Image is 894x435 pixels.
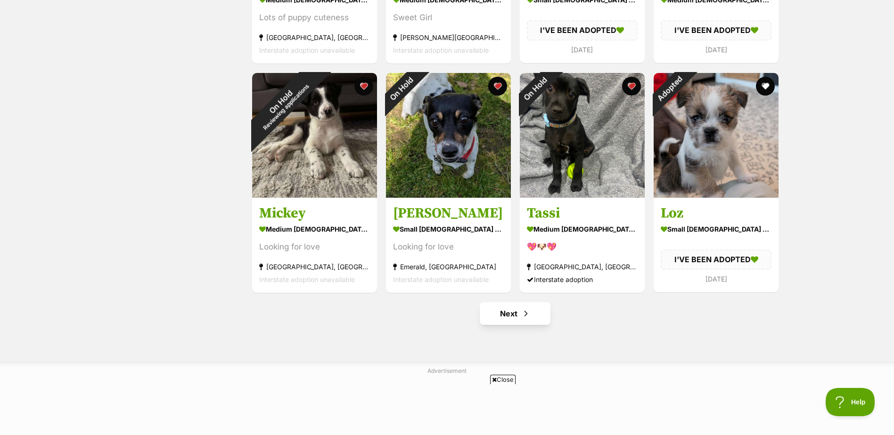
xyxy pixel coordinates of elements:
[259,241,370,253] div: Looking for love
[654,73,779,198] img: Loz
[386,73,511,198] img: Mabel Uffelman
[527,43,638,56] div: [DATE]
[527,204,638,222] h3: Tassi
[622,77,641,96] button: favourite
[661,21,771,40] div: I'VE BEEN ADOPTED
[262,83,310,131] span: Reviewing applications
[393,222,504,236] div: small [DEMOGRAPHIC_DATA] Dog
[251,302,779,325] nav: Pagination
[654,197,779,292] a: Loz small [DEMOGRAPHIC_DATA] Dog I'VE BEEN ADOPTED [DATE] favourite
[661,43,771,56] div: [DATE]
[661,273,771,285] div: [DATE]
[826,388,875,416] iframe: Help Scout Beacon - Open
[393,12,504,24] div: Sweet Girl
[386,197,511,293] a: [PERSON_NAME] small [DEMOGRAPHIC_DATA] Dog Looking for love Emerald, [GEOGRAPHIC_DATA] Interstate...
[661,222,771,236] div: small [DEMOGRAPHIC_DATA] Dog
[527,260,638,273] div: [GEOGRAPHIC_DATA], [GEOGRAPHIC_DATA]
[252,190,377,200] a: On HoldReviewing applications
[393,47,489,55] span: Interstate adoption unavailable
[527,21,638,40] div: I'VE BEEN ADOPTED
[661,204,771,222] h3: Loz
[490,375,516,384] span: Close
[393,204,504,222] h3: [PERSON_NAME]
[520,190,645,200] a: On Hold
[661,250,771,269] div: I'VE BEEN ADOPTED
[259,222,370,236] div: medium [DEMOGRAPHIC_DATA] Dog
[393,260,504,273] div: Emerald, [GEOGRAPHIC_DATA]
[508,61,563,116] div: On Hold
[756,77,775,96] button: favourite
[480,302,550,325] a: Next page
[488,77,507,96] button: favourite
[520,197,645,293] a: Tassi medium [DEMOGRAPHIC_DATA] Dog 💖🐶💖 [GEOGRAPHIC_DATA], [GEOGRAPHIC_DATA] Interstate adoption ...
[527,241,638,253] div: 💖🐶💖
[231,52,335,156] div: On Hold
[354,77,373,96] button: favourite
[393,241,504,253] div: Looking for love
[252,197,377,293] a: Mickey medium [DEMOGRAPHIC_DATA] Dog Looking for love [GEOGRAPHIC_DATA], [GEOGRAPHIC_DATA] Inters...
[641,61,697,117] div: Adopted
[259,32,370,44] div: [GEOGRAPHIC_DATA], [GEOGRAPHIC_DATA]
[252,73,377,198] img: Mickey
[386,190,511,200] a: On Hold
[527,222,638,236] div: medium [DEMOGRAPHIC_DATA] Dog
[259,275,355,283] span: Interstate adoption unavailable
[276,388,619,430] iframe: Advertisement
[393,275,489,283] span: Interstate adoption unavailable
[654,190,779,200] a: Adopted
[259,260,370,273] div: [GEOGRAPHIC_DATA], [GEOGRAPHIC_DATA]
[259,12,370,24] div: Lots of puppy cuteness
[374,61,429,116] div: On Hold
[527,273,638,286] div: Interstate adoption
[393,32,504,44] div: [PERSON_NAME][GEOGRAPHIC_DATA][PERSON_NAME][GEOGRAPHIC_DATA]
[259,47,355,55] span: Interstate adoption unavailable
[259,204,370,222] h3: Mickey
[520,73,645,198] img: Tassi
